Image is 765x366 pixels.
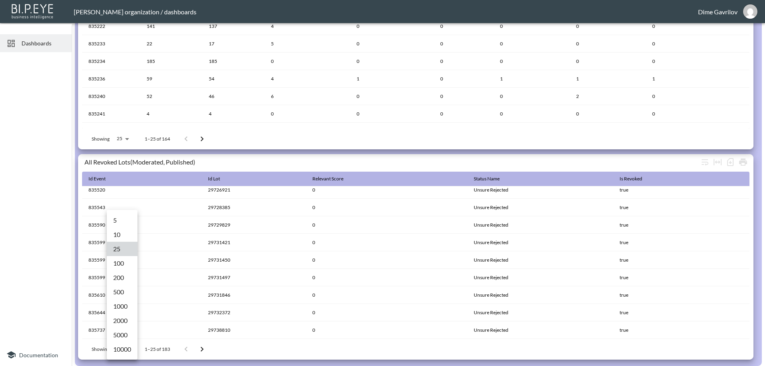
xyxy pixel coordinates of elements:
[107,213,137,227] li: 5
[107,256,137,270] li: 100
[107,328,137,342] li: 5000
[107,242,137,256] li: 25
[107,270,137,285] li: 200
[107,299,137,313] li: 1000
[107,342,137,356] li: 10000
[107,285,137,299] li: 500
[107,313,137,328] li: 2000
[107,227,137,242] li: 10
